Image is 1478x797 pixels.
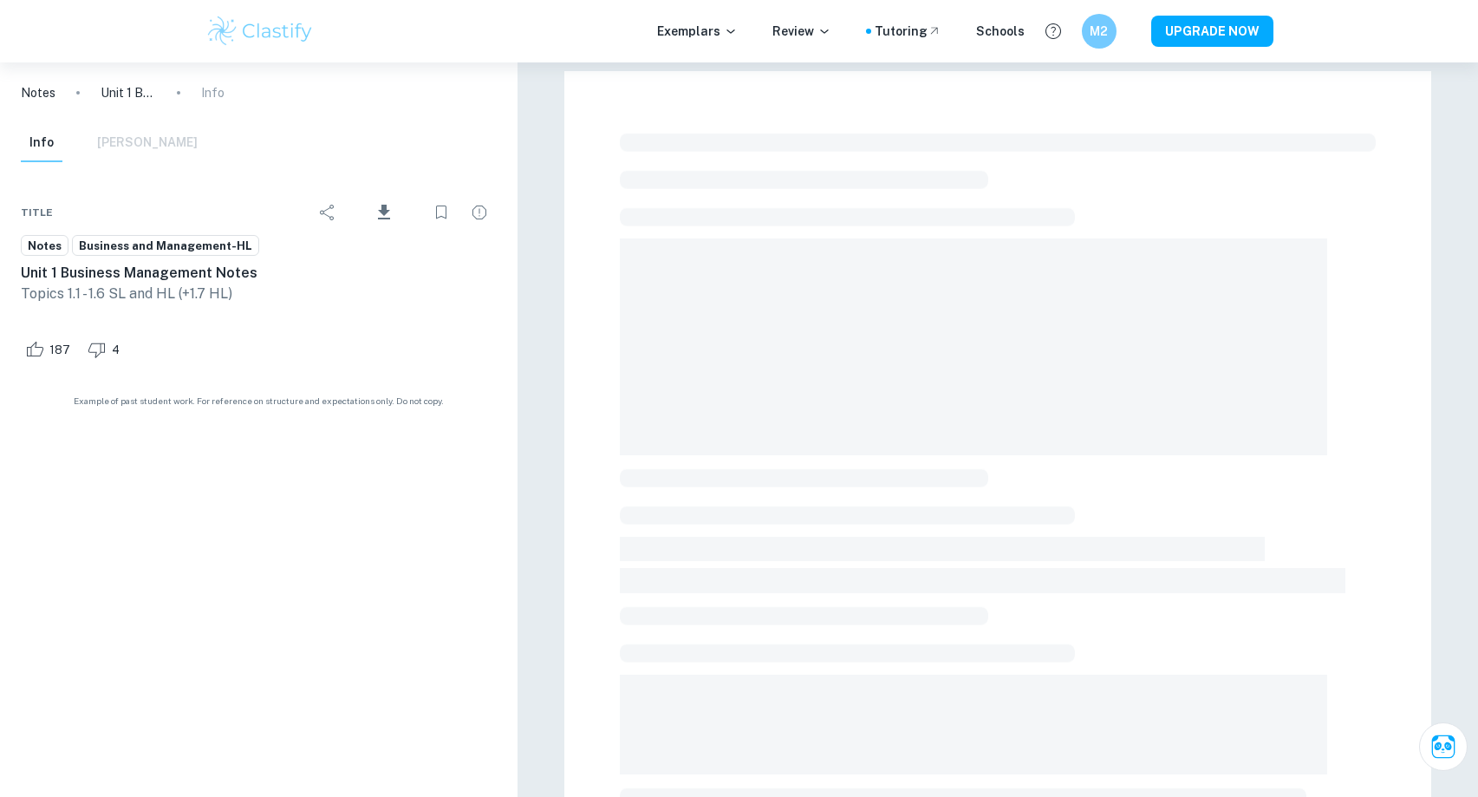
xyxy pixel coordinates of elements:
[1089,22,1109,41] h6: M2
[21,263,497,284] h6: Unit 1 Business Management Notes
[21,395,497,408] span: Example of past student work. For reference on structure and expectations only. Do not copy.
[73,238,258,255] span: Business and Management-HL
[21,124,62,162] button: Info
[875,22,941,41] a: Tutoring
[348,190,420,235] div: Download
[72,235,259,257] a: Business and Management-HL
[1039,16,1068,46] button: Help and Feedback
[1419,722,1468,771] button: Ask Clai
[21,284,497,304] p: Topics 1.1 - 1.6 SL and HL (+1.7 HL)
[21,235,68,257] a: Notes
[657,22,738,41] p: Exemplars
[1082,14,1117,49] button: M2
[310,195,345,230] div: Share
[1151,16,1273,47] button: UPGRADE NOW
[21,205,53,220] span: Title
[101,83,156,102] p: Unit 1 Business Management Notes
[976,22,1025,41] a: Schools
[205,14,316,49] img: Clastify logo
[102,342,129,359] span: 4
[40,342,80,359] span: 187
[21,83,55,102] a: Notes
[21,336,80,363] div: Like
[772,22,831,41] p: Review
[83,336,129,363] div: Dislike
[462,195,497,230] div: Report issue
[22,238,68,255] span: Notes
[201,83,225,102] p: Info
[424,195,459,230] div: Bookmark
